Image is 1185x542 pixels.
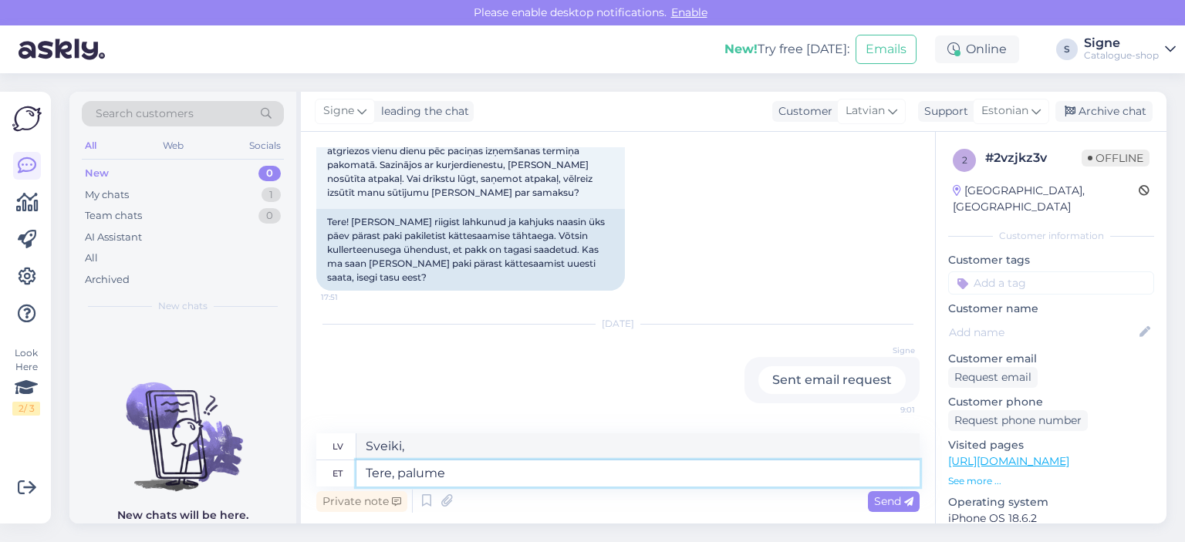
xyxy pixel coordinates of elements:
div: [GEOGRAPHIC_DATA], [GEOGRAPHIC_DATA] [953,183,1139,215]
div: My chats [85,187,129,203]
div: Request phone number [948,410,1088,431]
div: Online [935,35,1019,63]
div: 0 [258,166,281,181]
div: et [333,460,343,486]
div: New [85,166,109,181]
p: iPhone OS 18.6.2 [948,510,1154,527]
div: Archived [85,272,130,288]
textarea: Tere, palume v [356,460,920,486]
div: Customer [772,103,832,120]
div: AI Assistant [85,230,142,245]
p: New chats will be here. [117,507,248,523]
span: New chats [158,299,208,313]
p: Operating system [948,494,1154,510]
span: Latvian [846,103,885,120]
img: Askly Logo [12,104,42,133]
textarea: Sveiki, [356,433,920,460]
div: 0 [258,208,281,224]
div: lv [333,433,343,460]
span: Offline [1082,150,1150,167]
p: Customer name [948,301,1154,317]
div: Support [918,103,968,120]
button: Emails [856,35,917,64]
div: 1 [262,187,281,203]
input: Add name [949,324,1136,341]
p: Customer phone [948,394,1154,410]
span: Signe [323,103,354,120]
b: New! [724,42,758,56]
div: Web [160,136,187,156]
a: [URL][DOMAIN_NAME] [948,454,1069,468]
div: Request email [948,367,1038,388]
p: Customer email [948,351,1154,367]
img: No chats [69,355,296,493]
span: 17:51 [321,291,379,303]
div: All [82,136,100,156]
div: All [85,251,98,266]
div: Try free [DATE]: [724,40,849,59]
div: S [1056,39,1078,60]
div: [DATE] [316,317,920,331]
span: Search customers [96,106,194,122]
a: SigneCatalogue-shop [1084,37,1176,62]
span: Signe [857,345,915,356]
div: Signe [1084,37,1159,49]
span: 9:01 [857,404,915,416]
div: Tere! [PERSON_NAME] riigist lahkunud ja kahjuks naasin üks päev pärast paki pakiletist kättesaami... [316,209,625,291]
p: Customer tags [948,252,1154,268]
span: Estonian [981,103,1028,120]
div: Archive chat [1055,101,1153,122]
div: 2 / 3 [12,402,40,416]
div: Sent email request [758,366,906,394]
input: Add a tag [948,271,1154,295]
span: Send [874,494,913,508]
p: See more ... [948,474,1154,488]
span: Enable [667,5,712,19]
div: Team chats [85,208,142,224]
div: Catalogue-shop [1084,49,1159,62]
p: Visited pages [948,437,1154,453]
div: # 2vzjkz3v [985,149,1082,167]
div: Customer information [948,229,1154,243]
div: leading the chat [375,103,469,120]
span: 2 [962,154,967,166]
span: Labdien! [PERSON_NAME] izbraukusi no valsts, un diemžēl atgriezos vienu dienu pēc paciņas izņemša... [327,131,599,198]
div: Private note [316,491,407,512]
div: Look Here [12,346,40,416]
div: Socials [246,136,284,156]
